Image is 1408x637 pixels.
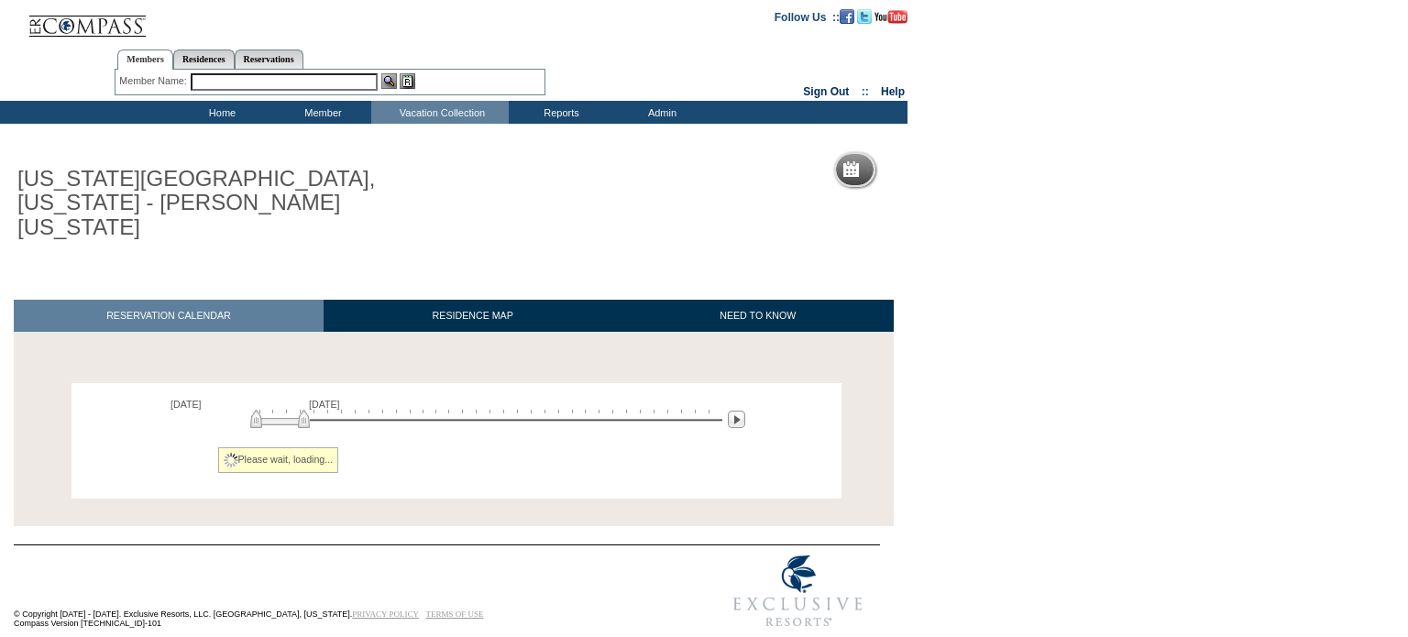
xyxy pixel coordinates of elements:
[324,300,622,332] a: RESIDENCE MAP
[309,399,340,410] span: [DATE]
[119,73,190,89] div: Member Name:
[381,73,397,89] img: View
[218,447,339,473] div: Please wait, loading...
[170,101,270,124] td: Home
[874,10,907,24] img: Subscribe to our YouTube Channel
[14,163,424,243] h1: [US_STATE][GEOGRAPHIC_DATA], [US_STATE] - [PERSON_NAME] [US_STATE]
[426,610,484,619] a: TERMS OF USE
[621,300,894,332] a: NEED TO KNOW
[14,300,324,332] a: RESERVATION CALENDAR
[235,49,303,69] a: Reservations
[862,85,869,98] span: ::
[400,73,415,89] img: Reservations
[224,453,238,467] img: spinner2.gif
[874,10,907,21] a: Subscribe to our YouTube Channel
[857,9,872,24] img: Follow us on Twitter
[881,85,905,98] a: Help
[509,101,610,124] td: Reports
[840,10,854,21] a: Become our fan on Facebook
[371,101,509,124] td: Vacation Collection
[857,10,872,21] a: Follow us on Twitter
[117,49,173,70] a: Members
[173,49,235,69] a: Residences
[270,101,371,124] td: Member
[352,610,419,619] a: PRIVACY POLICY
[803,85,849,98] a: Sign Out
[866,164,1006,176] h5: Reservation Calendar
[775,9,840,24] td: Follow Us ::
[840,9,854,24] img: Become our fan on Facebook
[14,546,655,637] td: © Copyright [DATE] - [DATE]. Exclusive Resorts, LLC. [GEOGRAPHIC_DATA], [US_STATE]. Compass Versi...
[610,101,710,124] td: Admin
[170,399,202,410] span: [DATE]
[728,411,745,428] img: Next
[716,545,880,637] img: Exclusive Resorts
